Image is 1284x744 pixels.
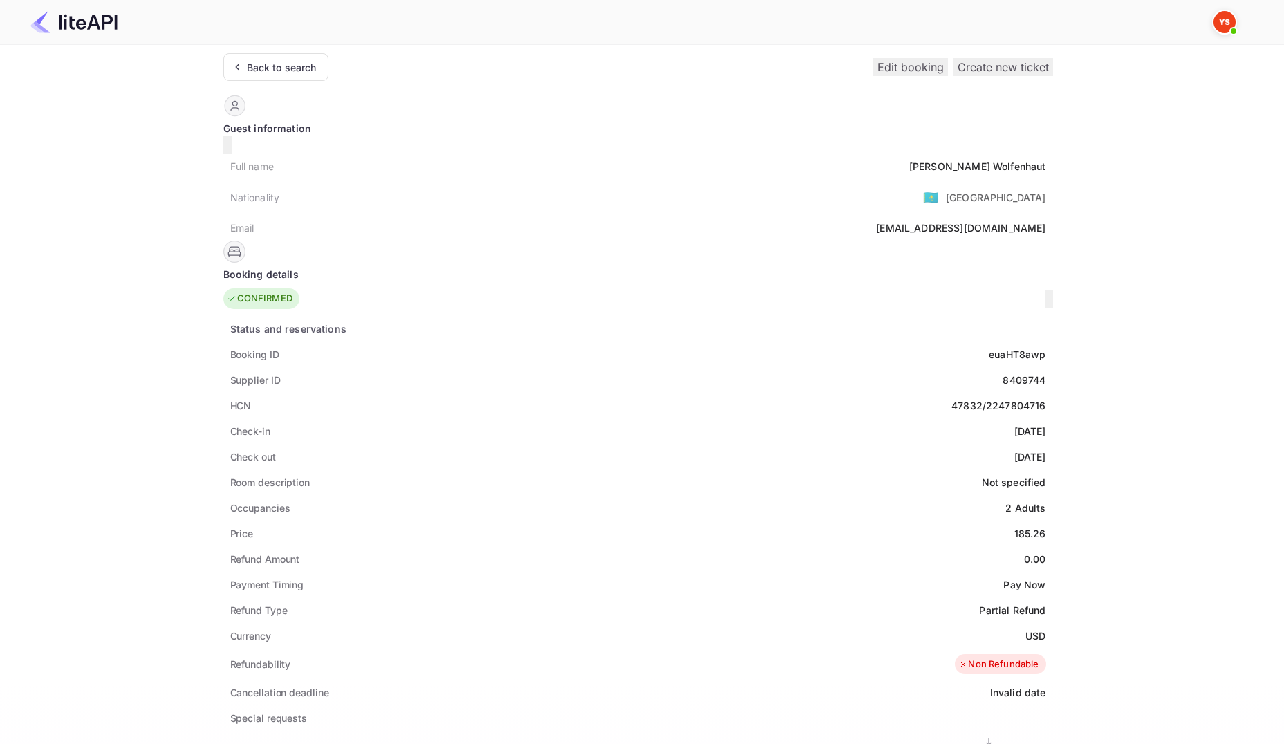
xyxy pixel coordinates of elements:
div: Refund Type [230,603,288,617]
img: Yandex Support [1213,11,1236,33]
div: Email [230,221,254,235]
div: Room description [230,475,310,490]
div: 2 Adults [1005,501,1045,515]
div: [DATE] [1014,449,1046,464]
div: Check out [230,449,276,464]
div: CONFIRMED [227,292,292,306]
div: 0.00 [1024,552,1046,566]
div: HCN [230,398,252,413]
div: [DATE] [1014,424,1046,438]
div: Check-in [230,424,270,438]
div: Special requests [230,711,307,725]
div: 8409744 [1003,373,1045,387]
div: Currency [230,629,271,643]
span: United States [923,185,939,210]
div: [GEOGRAPHIC_DATA] [946,190,1046,205]
div: Status and reservations [230,322,346,336]
div: Cancellation deadline [230,685,329,700]
div: Refundability [230,657,291,671]
div: Booking ID [230,347,279,362]
div: euaHT8awp [989,347,1045,362]
div: Price [230,526,254,541]
div: [EMAIL_ADDRESS][DOMAIN_NAME] [876,221,1045,235]
div: [PERSON_NAME] Wolfenhaut [909,159,1046,174]
div: Booking details [223,267,1053,281]
img: LiteAPI Logo [30,11,118,33]
button: Create new ticket [953,58,1053,76]
div: Supplier ID [230,373,281,387]
button: Edit booking [873,58,948,76]
div: Non Refundable [958,658,1039,671]
div: USD [1025,629,1045,643]
div: Full name [230,159,274,174]
div: Pay Now [1003,577,1045,592]
div: Nationality [230,190,280,205]
div: Guest information [223,121,1053,136]
div: Refund Amount [230,552,300,566]
div: 185.26 [1014,526,1046,541]
div: Back to search [247,60,317,75]
div: 47832/2247804716 [951,398,1045,413]
div: Partial Refund [979,603,1045,617]
div: Not specified [982,475,1046,490]
div: Occupancies [230,501,290,515]
div: Invalid date [990,685,1046,700]
div: Payment Timing [230,577,304,592]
